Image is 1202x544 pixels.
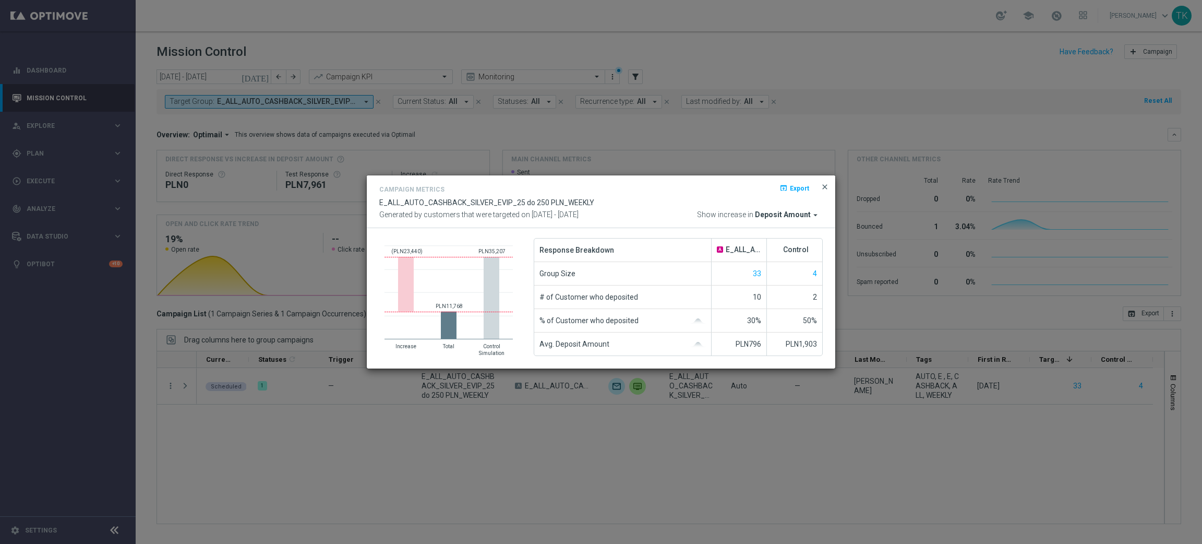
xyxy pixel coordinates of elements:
span: Generated by customers that were targeted on [379,210,530,219]
span: 2 [813,293,817,301]
span: 30% [747,316,761,325]
i: open_in_browser [779,184,788,192]
span: Deposit Amount [755,210,811,220]
span: E_ALL_AUTO_CASHBACK_SILVER_EVIP_25 do 250 PLN_WEEKLY [379,198,594,207]
span: Avg. Deposit Amount [539,333,609,356]
text: Total [442,344,454,349]
span: Control [783,245,809,254]
span: 10 [753,293,761,301]
span: Show unique customers [753,269,761,278]
span: PLN796 [736,340,761,348]
span: A [717,246,723,253]
span: close [821,183,829,191]
text: PLN35,207 [478,249,506,254]
span: Export [790,184,809,192]
span: 50% [803,316,817,325]
text: Control Simulation [479,344,504,356]
text: (PLN23,440) [391,249,423,255]
span: Response Breakdown [539,239,614,262]
span: E_ALL_AUTO_CASHBACK_SILVER_EVIP_25 do 250 PLN_WEEKLY [726,245,761,254]
i: arrow_drop_down [811,210,820,220]
span: Show increase in [697,210,753,220]
span: % of Customer who deposited [539,309,639,332]
button: open_in_browser Export [778,182,810,194]
span: [DATE] - [DATE] [532,210,579,219]
img: gaussianGrey.svg [690,342,706,347]
h4: Campaign Metrics [379,186,444,193]
img: gaussianGrey.svg [690,318,706,324]
span: # of Customer who deposited [539,286,638,309]
span: Group Size [539,262,575,285]
span: Show unique customers [813,269,817,278]
text: PLN11,768 [436,303,463,309]
text: Increase [395,344,416,349]
button: Deposit Amount arrow_drop_down [755,210,823,220]
span: PLN1,903 [786,340,817,348]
